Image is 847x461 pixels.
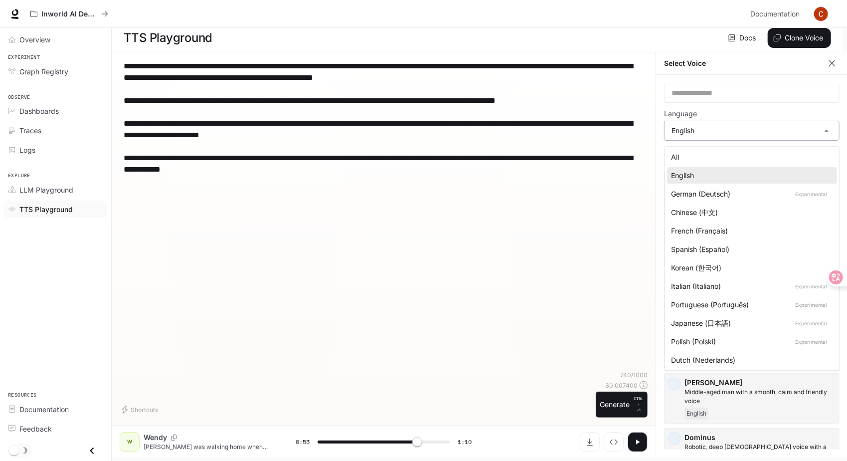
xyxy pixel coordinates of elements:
[671,189,829,199] div: German (Deutsch)
[671,336,829,347] div: Polish (Polski)
[793,300,829,309] p: Experimental
[671,207,829,218] div: Chinese (中文)
[671,170,829,181] div: English
[671,281,829,291] div: Italian (Italiano)
[793,282,829,291] p: Experimental
[793,319,829,328] p: Experimental
[671,244,829,254] div: Spanish (Español)
[793,337,829,346] p: Experimental
[671,299,829,310] div: Portuguese (Português)
[671,318,829,328] div: Japanese (日本語)
[671,355,829,365] div: Dutch (Nederlands)
[671,152,829,162] div: All
[671,262,829,273] div: Korean (한국어)
[671,226,829,236] div: French (Français)
[793,190,829,199] p: Experimental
